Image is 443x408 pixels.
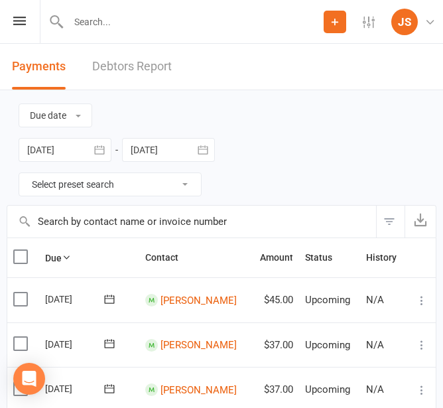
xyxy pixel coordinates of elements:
[305,383,350,395] span: Upcoming
[45,289,106,309] div: [DATE]
[139,238,251,277] th: Contact
[305,339,350,351] span: Upcoming
[160,339,237,351] a: [PERSON_NAME]
[7,206,376,238] input: Search by contact name or invoice number
[13,363,45,395] div: Open Intercom Messenger
[366,294,384,306] span: N/A
[39,238,139,277] th: Due
[160,294,237,306] a: [PERSON_NAME]
[251,277,299,322] td: $45.00
[299,238,360,277] th: Status
[12,44,66,90] button: Payments
[366,383,384,395] span: N/A
[366,339,384,351] span: N/A
[160,383,237,395] a: [PERSON_NAME]
[92,44,172,90] a: Debtors Report
[251,238,299,277] th: Amount
[12,59,66,73] span: Payments
[391,9,418,35] div: JS
[360,238,406,277] th: History
[45,334,106,354] div: [DATE]
[45,378,106,399] div: [DATE]
[19,103,92,127] button: Due date
[64,13,324,31] input: Search...
[251,322,299,368] td: $37.00
[305,294,350,306] span: Upcoming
